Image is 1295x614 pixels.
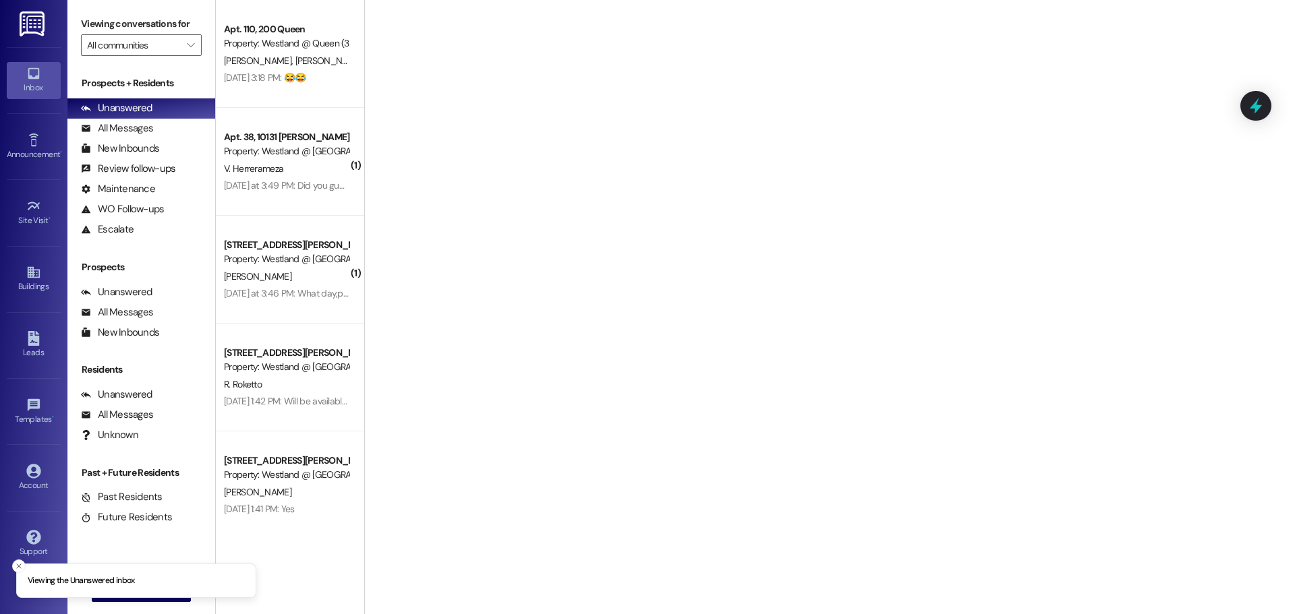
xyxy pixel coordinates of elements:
div: All Messages [81,305,153,319]
div: Property: Westland @ [GEOGRAPHIC_DATA] (3300) [224,252,349,266]
a: Account [7,460,61,496]
div: Maintenance [81,182,155,196]
div: All Messages [81,121,153,135]
a: Support [7,526,61,562]
span: [PERSON_NAME] [295,55,362,67]
div: Unanswered [81,285,152,299]
i:  [187,40,194,51]
div: Unknown [81,428,138,442]
div: [DATE] 3:18 PM: 😂😂 [224,71,306,84]
span: • [60,148,62,157]
div: Past Residents [81,490,163,504]
div: [STREET_ADDRESS][PERSON_NAME] [224,238,349,252]
div: Past + Future Residents [67,466,215,480]
a: Leads [7,327,61,363]
div: Residents [67,363,215,377]
span: V. Herrerameza [224,162,283,175]
div: Review follow-ups [81,162,175,176]
span: • [49,214,51,223]
div: New Inbounds [81,326,159,340]
div: Unanswered [81,101,152,115]
a: Site Visit • [7,195,61,231]
div: Apt. 38, 10131 [PERSON_NAME] [224,130,349,144]
div: [STREET_ADDRESS][PERSON_NAME] [224,346,349,360]
a: Templates • [7,394,61,430]
p: Viewing the Unanswered inbox [28,575,135,587]
input: All communities [87,34,180,56]
div: Future Residents [81,510,172,524]
button: Close toast [12,559,26,573]
div: [DATE] 1:42 PM: Will be available and waiting [224,395,395,407]
div: All Messages [81,408,153,422]
div: Property: Westland @ [GEOGRAPHIC_DATA] (3300) [224,468,349,482]
div: [DATE] 1:41 PM: Yes [224,503,295,515]
div: Unanswered [81,388,152,402]
span: • [52,412,54,422]
div: WO Follow-ups [81,202,164,216]
div: Escalate [81,222,134,237]
div: Property: Westland @ [GEOGRAPHIC_DATA] (3300) [224,360,349,374]
span: [PERSON_NAME] [224,55,295,67]
div: Property: Westland @ Queen (3266) [224,36,349,51]
div: Apt. 110, 200 Queen [224,22,349,36]
div: [DATE] at 3:49 PM: Did you guys went to unit 38? [224,179,413,191]
div: Property: Westland @ [GEOGRAPHIC_DATA] (3300) [224,144,349,158]
div: Prospects + Residents [67,76,215,90]
img: ResiDesk Logo [20,11,47,36]
span: [PERSON_NAME] [224,270,291,282]
span: R. Roketto [224,378,262,390]
a: Buildings [7,261,61,297]
div: New Inbounds [81,142,159,156]
label: Viewing conversations for [81,13,202,34]
div: Prospects [67,260,215,274]
div: [DATE] at 3:46 PM: What day,please? [224,287,368,299]
div: [STREET_ADDRESS][PERSON_NAME] [224,454,349,468]
span: [PERSON_NAME] [224,486,291,498]
a: Inbox [7,62,61,98]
